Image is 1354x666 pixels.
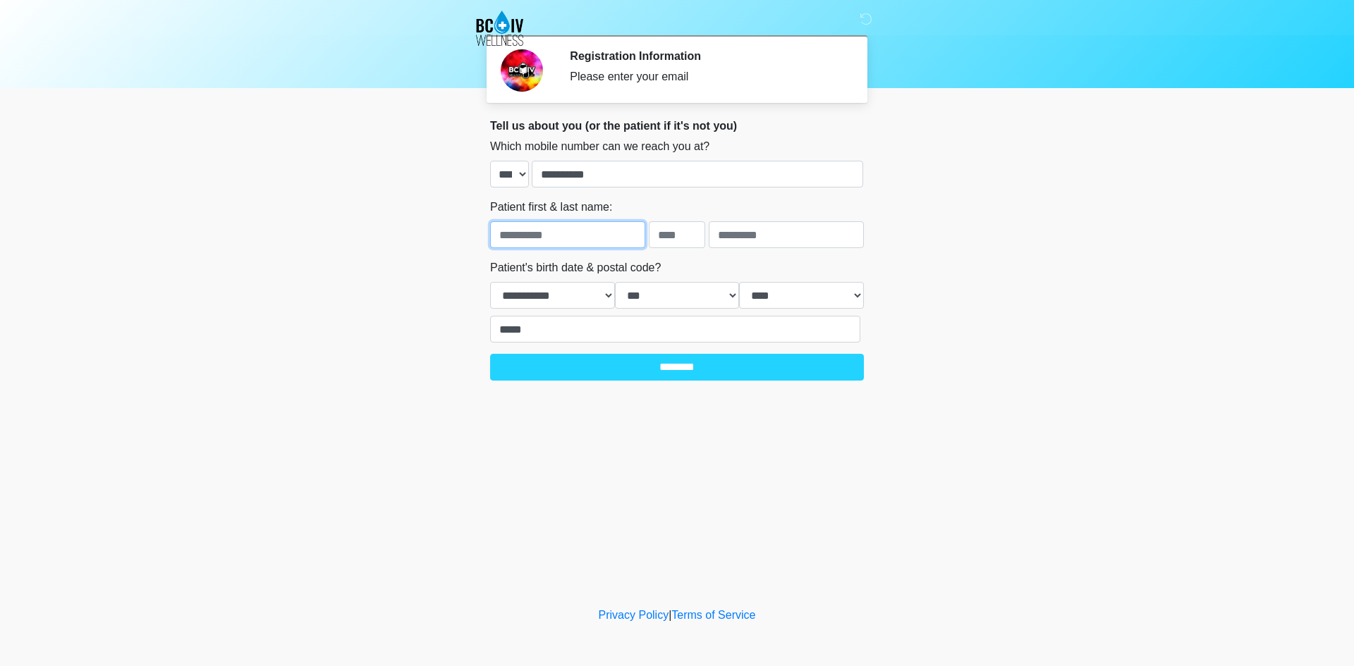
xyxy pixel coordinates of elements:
[599,609,669,621] a: Privacy Policy
[476,11,523,46] img: BC IV Wellness, LLC Logo
[490,259,661,276] label: Patient's birth date & postal code?
[570,68,843,85] div: Please enter your email
[490,138,709,155] label: Which mobile number can we reach you at?
[501,49,543,92] img: Agent Avatar
[669,609,671,621] a: |
[671,609,755,621] a: Terms of Service
[490,119,864,132] h2: Tell us about you (or the patient if it's not you)
[490,199,612,216] label: Patient first & last name:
